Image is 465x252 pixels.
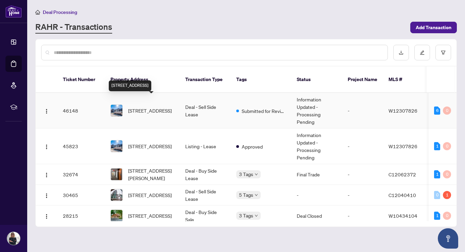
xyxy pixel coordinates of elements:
td: - [342,129,383,164]
img: thumbnail-img [111,105,122,116]
span: [STREET_ADDRESS] [128,191,172,199]
button: download [393,45,409,60]
div: 0 [443,142,451,150]
img: thumbnail-img [111,169,122,180]
img: thumbnail-img [111,189,122,201]
td: - [342,164,383,185]
th: MLS # [383,66,424,93]
td: 46148 [57,93,105,129]
td: - [342,93,383,129]
td: Information Updated - Processing Pending [291,129,342,164]
button: Logo [41,190,52,200]
span: C12062372 [389,171,416,177]
span: download [399,50,403,55]
button: Add Transaction [410,22,457,33]
td: 32674 [57,164,105,185]
td: Deal - Buy Side Lease [180,164,231,185]
span: C12040410 [389,192,416,198]
td: Deal - Sell Side Lease [180,93,231,129]
span: [STREET_ADDRESS] [128,212,172,219]
img: Logo [44,214,49,219]
div: 1 [434,212,440,220]
span: [STREET_ADDRESS] [128,142,172,150]
span: W10434104 [389,213,417,219]
span: edit [420,50,425,55]
span: [STREET_ADDRESS] [128,107,172,114]
td: 30465 [57,185,105,206]
button: Logo [41,169,52,180]
img: Profile Icon [7,232,20,245]
th: Project Name [342,66,383,93]
div: 0 [443,106,451,115]
img: Logo [44,109,49,114]
button: Logo [41,210,52,221]
img: Logo [44,193,49,198]
td: Deal - Sell Side Lease [180,185,231,206]
span: down [255,173,258,176]
a: RAHR - Transactions [35,21,112,34]
span: down [255,214,258,217]
img: thumbnail-img [111,140,122,152]
div: 0 [443,170,451,178]
td: Deal - Buy Side Sale [180,206,231,226]
span: W12307826 [389,108,417,114]
button: Logo [41,105,52,116]
div: 0 [443,212,451,220]
td: 28215 [57,206,105,226]
th: Ticket Number [57,66,105,93]
span: Add Transaction [416,22,451,33]
div: 0 [434,191,440,199]
span: 5 Tags [239,191,253,199]
span: [STREET_ADDRESS][PERSON_NAME] [128,167,174,182]
th: Transaction Type [180,66,231,93]
td: - [291,185,342,206]
div: 6 [434,106,440,115]
img: Logo [44,172,49,178]
div: 1 [434,142,440,150]
span: filter [441,50,446,55]
td: Information Updated - Processing Pending [291,93,342,129]
button: filter [435,45,451,60]
td: 45823 [57,129,105,164]
td: Listing - Lease [180,129,231,164]
button: Logo [41,141,52,152]
div: 1 [443,191,451,199]
span: 3 Tags [239,170,253,178]
div: 1 [434,170,440,178]
div: [STREET_ADDRESS] [109,80,151,91]
td: Deal Closed [291,206,342,226]
span: home [35,10,40,15]
span: Deal Processing [43,9,77,15]
td: - [342,206,383,226]
span: W12307826 [389,143,417,149]
span: down [255,193,258,197]
th: Status [291,66,342,93]
img: Logo [44,144,49,150]
span: Submitted for Review [242,107,286,115]
th: Tags [231,66,291,93]
img: thumbnail-img [111,210,122,221]
img: logo [5,5,22,18]
span: 3 Tags [239,212,253,219]
button: Open asap [438,228,458,249]
th: Property Address [105,66,180,93]
span: Approved [242,143,263,150]
button: edit [414,45,430,60]
td: Final Trade [291,164,342,185]
td: - [342,185,383,206]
